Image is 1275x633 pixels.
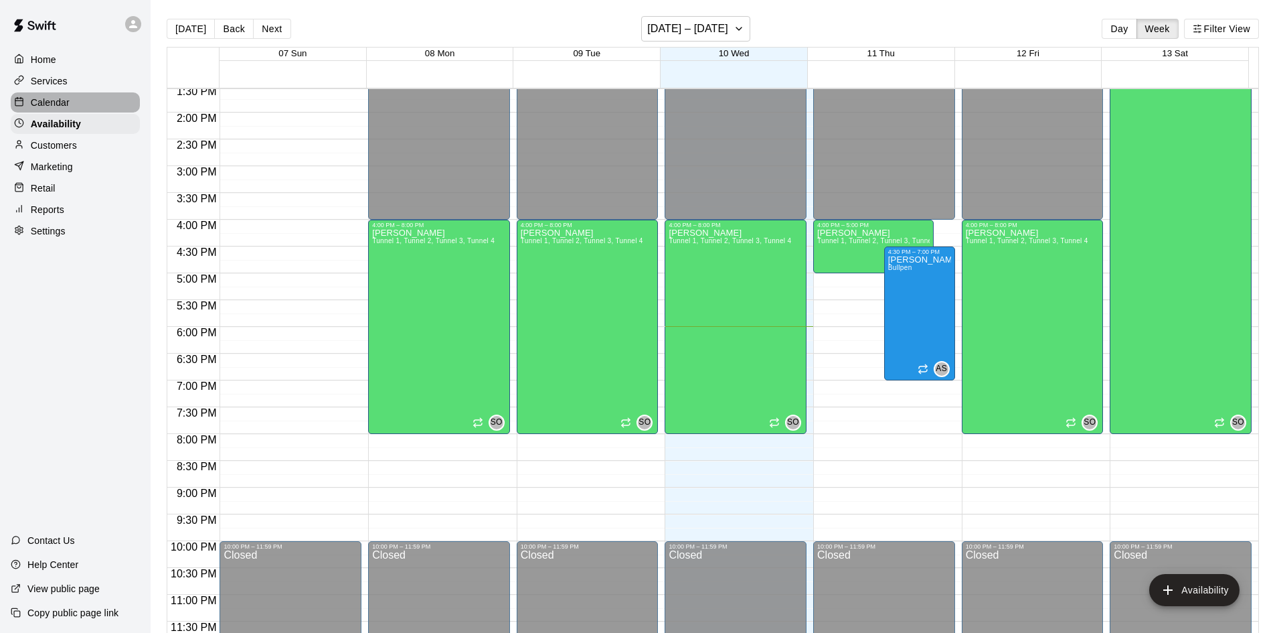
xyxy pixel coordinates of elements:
[224,543,357,550] div: 10:00 PM – 11:59 PM
[669,222,802,228] div: 4:00 PM – 8:00 PM
[167,541,220,553] span: 10:00 PM
[31,53,56,66] p: Home
[817,222,930,228] div: 4:00 PM – 5:00 PM
[1214,417,1225,428] span: Recurring availability
[1232,416,1244,429] span: SO
[521,222,655,228] div: 4:00 PM – 8:00 PM
[966,543,1100,550] div: 10:00 PM – 11:59 PM
[31,139,77,152] p: Customers
[787,416,799,429] span: SO
[11,200,140,220] a: Reports
[173,273,220,285] span: 5:00 PM
[719,48,750,58] button: 10 Wed
[665,220,806,434] div: 4:00 PM – 8:00 PM: Available
[31,160,73,173] p: Marketing
[11,92,140,113] a: Calendar
[27,558,78,571] p: Help Center
[11,178,140,198] a: Retail
[173,407,220,419] span: 7:30 PM
[1114,543,1248,550] div: 10:00 PM – 11:59 PM
[647,19,728,38] h6: [DATE] – [DATE]
[1230,415,1246,431] div: Shaun ODea
[167,19,215,39] button: [DATE]
[1082,415,1098,431] div: Shaun ODea
[11,135,140,155] a: Customers
[639,416,651,429] span: SO
[521,237,643,244] span: Tunnel 1, Tunnel 2, Tunnel 3, Tunnel 4
[173,300,220,311] span: 5:30 PM
[173,514,220,526] span: 9:30 PM
[173,220,220,231] span: 4:00 PM
[173,380,220,392] span: 7:00 PM
[936,362,947,376] span: AS
[669,543,802,550] div: 10:00 PM – 11:59 PM
[167,595,220,606] span: 11:00 PM
[11,157,140,177] a: Marketing
[372,543,506,550] div: 10:00 PM – 11:59 PM
[785,415,801,431] div: Shaun ODea
[489,415,505,431] div: Shaun ODea
[167,622,220,633] span: 11:30 PM
[425,48,454,58] button: 08 Mon
[918,364,928,374] span: Recurring availability
[491,416,503,429] span: SO
[962,220,1104,434] div: 4:00 PM – 8:00 PM: Available
[1184,19,1259,39] button: Filter View
[173,166,220,178] span: 3:00 PM
[173,488,220,499] span: 9:00 PM
[769,417,780,428] span: Recurring availability
[173,86,220,97] span: 1:30 PM
[573,48,600,58] button: 09 Tue
[173,139,220,151] span: 2:30 PM
[867,48,895,58] span: 11 Thu
[473,417,483,428] span: Recurring availability
[11,71,140,91] div: Services
[31,96,70,109] p: Calendar
[620,417,631,428] span: Recurring availability
[884,247,955,380] div: 4:30 PM – 7:00 PM: Available
[173,193,220,204] span: 3:30 PM
[966,237,1088,244] span: Tunnel 1, Tunnel 2, Tunnel 3, Tunnel 4
[173,434,220,445] span: 8:00 PM
[11,114,140,134] div: Availability
[27,606,118,620] p: Copy public page link
[173,354,220,365] span: 6:30 PM
[641,16,750,42] button: [DATE] – [DATE]
[934,361,950,377] div: Ashley Schmalfeldt
[888,264,912,271] span: Bullpen
[278,48,307,58] button: 07 Sun
[173,327,220,338] span: 6:00 PM
[167,568,220,579] span: 10:30 PM
[173,247,220,258] span: 4:30 PM
[1162,48,1188,58] button: 13 Sat
[817,543,951,550] div: 10:00 PM – 11:59 PM
[11,221,140,241] a: Settings
[813,220,934,273] div: 4:00 PM – 5:00 PM: Available
[11,50,140,70] a: Home
[173,113,220,124] span: 2:00 PM
[1066,417,1076,428] span: Recurring availability
[214,19,254,39] button: Back
[27,582,100,595] p: View public page
[1017,48,1039,58] button: 12 Fri
[31,203,64,216] p: Reports
[31,224,66,238] p: Settings
[27,534,75,547] p: Contact Us
[517,220,659,434] div: 4:00 PM – 8:00 PM: Available
[31,117,81,131] p: Availability
[636,415,653,431] div: Shaun ODea
[966,222,1100,228] div: 4:00 PM – 8:00 PM
[521,543,655,550] div: 10:00 PM – 11:59 PM
[368,220,510,434] div: 4:00 PM – 8:00 PM: Available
